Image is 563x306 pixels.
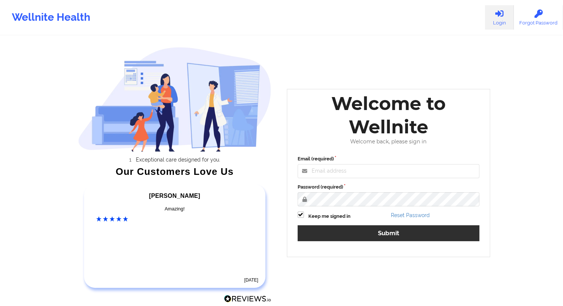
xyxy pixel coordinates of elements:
span: [PERSON_NAME] [149,193,200,199]
time: [DATE] [244,277,258,283]
img: wellnite-auth-hero_200.c722682e.png [78,47,271,152]
a: Forgot Password [514,5,563,30]
img: Reviews.io Logo [224,295,271,303]
li: Exceptional care designed for you. [85,157,271,163]
label: Keep me signed in [308,213,351,220]
div: Amazing! [96,205,253,213]
button: Submit [298,225,480,241]
a: Login [485,5,514,30]
label: Password (required) [298,183,480,191]
a: Reset Password [391,212,430,218]
label: Email (required) [298,155,480,163]
input: Email address [298,164,480,178]
div: Our Customers Love Us [78,168,271,175]
a: Reviews.io Logo [224,295,271,305]
div: Welcome back, please sign in [292,139,485,145]
div: Welcome to Wellnite [292,92,485,139]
